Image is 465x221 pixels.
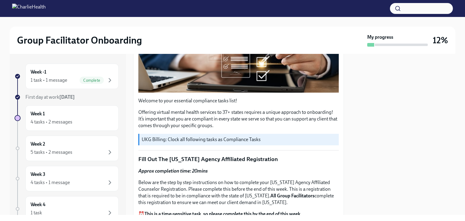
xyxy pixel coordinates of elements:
strong: This is a time-sensitive task, so please complete this by the end of this week. [144,211,302,217]
p: UKG Billing: Clock all following tasks as Compliance Tasks [142,136,336,143]
div: 4 tasks • 2 messages [31,119,72,125]
a: Week 25 tasks • 2 messages [15,136,119,161]
p: Fill Out The [US_STATE] Agency Affiliated Registration [138,155,339,163]
span: Complete [80,78,104,83]
h6: Week -1 [31,69,46,75]
a: Week 14 tasks • 2 messages [15,105,119,131]
span: First day at work [25,94,75,100]
h6: Week 3 [31,171,45,178]
a: First day at work[DATE] [15,94,119,101]
h3: 12% [433,35,448,46]
p: Below are the step by step instructions on how to complete your [US_STATE] Agency Affiliated Coun... [138,179,339,206]
a: Week -11 task • 1 messageComplete [15,64,119,89]
div: 1 task • 1 message [31,77,67,84]
p: Offering virtual mental health services to 37+ states requires a unique approach to onboarding! I... [138,109,339,129]
img: CharlieHealth [12,4,46,13]
h6: Week 4 [31,201,45,208]
p: ⏰ [138,211,339,217]
h6: Week 1 [31,110,45,117]
strong: Approx completion time: 20mins [138,168,208,174]
h6: Week 2 [31,141,45,147]
div: 4 tasks • 1 message [31,179,70,186]
strong: [DATE] [59,94,75,100]
strong: All Group Facilitators [270,193,315,199]
strong: My progress [367,34,393,41]
h2: Group Facilitator Onboarding [17,34,142,46]
div: 5 tasks • 2 messages [31,149,72,156]
p: Welcome to your essential compliance tasks list! [138,97,339,104]
a: Week 34 tasks • 1 message [15,166,119,191]
div: 1 task [31,209,42,216]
